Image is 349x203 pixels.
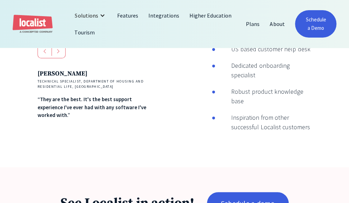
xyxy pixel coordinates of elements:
a: Tourism [69,24,100,41]
a: Plans [241,15,265,32]
div: Robust product knowledge base [215,87,311,106]
div: next slide [52,44,66,58]
div: Dedicated onboarding specialist [215,61,311,80]
div: Solutions [69,7,112,24]
a: home [13,15,53,33]
a: Higher Education [184,7,237,24]
h4: Technical Specialist, Department of Housing and Residential Life, [GEOGRAPHIC_DATA] [38,79,150,89]
a: Schedule a Demo [295,10,336,38]
strong: [PERSON_NAME] [38,70,87,78]
div: “They are the best. It's the best support experience I've ever had with any software I've worked ... [38,96,150,119]
a: Features [112,7,143,24]
div: 1 of 3 [38,69,150,119]
div: previous slide [38,44,52,58]
div: Solutions [75,11,98,20]
div: US based customer help desk [215,44,310,54]
a: About [265,15,290,32]
a: Integrations [143,7,184,24]
div: Inspiration from other successful Localist customers [215,113,311,132]
div: carousel [38,44,150,151]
